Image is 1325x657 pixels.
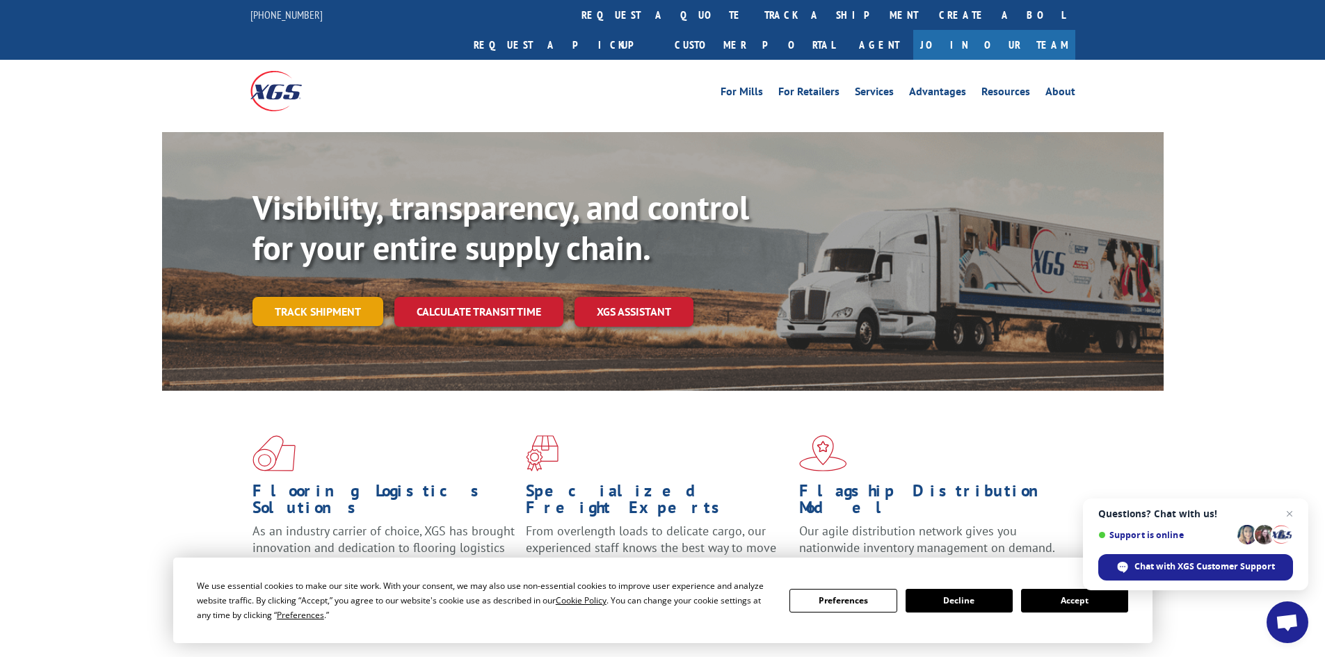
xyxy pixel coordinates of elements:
button: Accept [1021,589,1128,613]
a: XGS ASSISTANT [575,297,693,327]
a: Track shipment [252,297,383,326]
a: For Retailers [778,86,840,102]
span: Questions? Chat with us! [1098,508,1293,519]
span: As an industry carrier of choice, XGS has brought innovation and dedication to flooring logistics... [252,523,515,572]
a: About [1045,86,1075,102]
a: Customer Portal [664,30,845,60]
button: Preferences [789,589,897,613]
a: Services [855,86,894,102]
h1: Specialized Freight Experts [526,482,789,523]
a: Calculate transit time [394,297,563,327]
a: Join Our Team [913,30,1075,60]
a: Request a pickup [463,30,664,60]
span: Close chat [1281,505,1298,522]
span: Our agile distribution network gives you nationwide inventory management on demand. [799,523,1055,555]
img: xgs-icon-total-supply-chain-intelligence-red [252,435,296,471]
b: Visibility, transparency, and control for your entire supply chain. [252,186,749,269]
h1: Flagship Distribution Model [799,482,1062,523]
span: Preferences [277,609,324,621]
div: Chat with XGS Customer Support [1098,554,1293,581]
a: Advantages [909,86,966,102]
p: From overlength loads to delicate cargo, our experienced staff knows the best way to move your fr... [526,523,789,585]
span: Chat with XGS Customer Support [1134,560,1275,573]
a: [PHONE_NUMBER] [250,8,323,22]
a: Agent [845,30,913,60]
div: We use essential cookies to make our site work. With your consent, we may also use non-essential ... [197,578,773,622]
div: Cookie Consent Prompt [173,558,1153,643]
a: For Mills [721,86,763,102]
a: Resources [981,86,1030,102]
span: Support is online [1098,530,1232,540]
span: Cookie Policy [556,594,607,606]
img: xgs-icon-focused-on-flooring-red [526,435,559,471]
img: xgs-icon-flagship-distribution-model-red [799,435,847,471]
h1: Flooring Logistics Solutions [252,482,515,523]
div: Open chat [1267,601,1308,643]
button: Decline [906,589,1013,613]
